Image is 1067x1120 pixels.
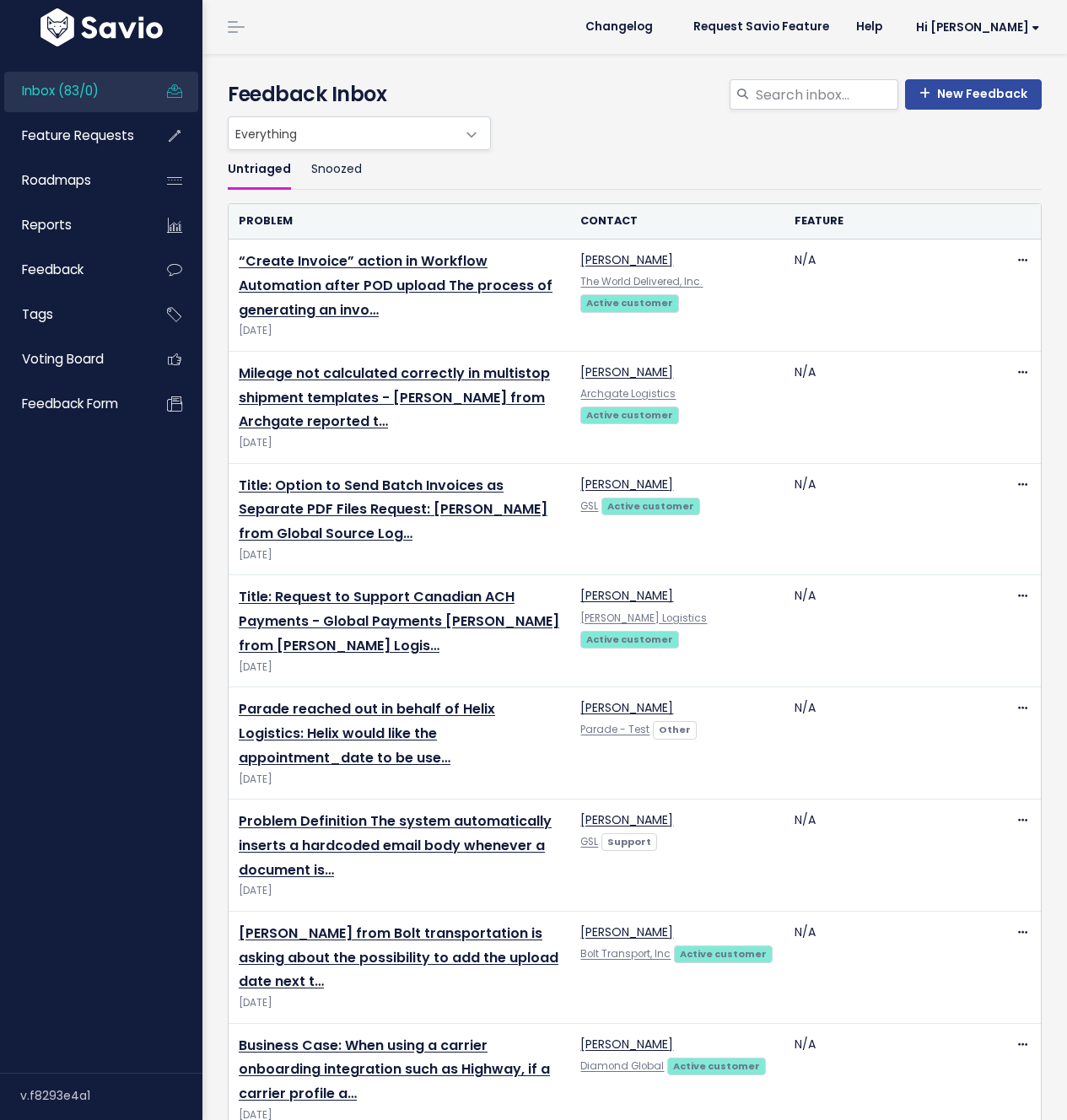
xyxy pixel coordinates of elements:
h4: Feedback Inbox [228,79,1042,110]
input: Search inbox... [754,79,898,110]
img: logo-white.9d6f32f41409.svg [36,8,167,46]
a: [PERSON_NAME] [580,923,673,940]
strong: Active customer [586,408,673,422]
a: Feature Requests [4,116,140,155]
a: Support [601,832,656,849]
a: Diamond Global [580,1059,664,1073]
a: [PERSON_NAME] [580,587,673,604]
a: GSL [580,835,598,848]
strong: Active customer [680,947,767,961]
a: Parade - Test [580,723,649,736]
a: [PERSON_NAME] from Bolt transportation is asking about the possibility to add the upload date nex... [239,923,558,992]
span: Voting Board [22,350,104,368]
span: [DATE] [239,771,560,789]
a: [PERSON_NAME] [580,699,673,716]
a: Roadmaps [4,161,140,200]
strong: Active customer [586,633,673,646]
a: [PERSON_NAME] [580,1036,673,1053]
a: Problem Definition The system automatically inserts a hardcoded email body whenever a document is… [239,811,552,880]
a: Voting Board [4,340,140,379]
a: Active customer [674,945,772,961]
span: Inbox (83/0) [22,82,99,100]
td: N/A [784,800,998,912]
a: [PERSON_NAME] [580,363,673,380]
td: N/A [784,463,998,575]
strong: Support [607,835,651,848]
a: Reports [4,206,140,245]
a: [PERSON_NAME] [580,476,673,493]
span: [DATE] [239,659,560,676]
a: Feedback [4,250,140,289]
a: Active customer [601,497,699,514]
a: Inbox (83/0) [4,72,140,110]
a: “Create Invoice” action in Workflow Automation after POD upload The process of generating an invo… [239,251,552,320]
span: Feedback form [22,395,118,412]
a: Help [843,14,896,40]
a: Bolt Transport, Inc [580,947,671,961]
a: Active customer [667,1057,765,1074]
a: Hi [PERSON_NAME] [896,14,1054,40]
span: Tags [22,305,53,323]
a: Parade reached out in behalf of Helix Logistics: Helix would like the appointment_date to be use… [239,699,495,767]
strong: Other [659,723,691,736]
span: [DATE] [239,994,560,1012]
a: [PERSON_NAME] Logistics [580,611,707,625]
td: N/A [784,351,998,463]
a: [PERSON_NAME] [580,811,673,828]
th: Problem [229,204,570,239]
a: Feedback form [4,385,140,423]
a: Request Savio Feature [680,14,843,40]
span: [DATE] [239,322,560,340]
a: Active customer [580,630,678,647]
strong: Active customer [586,296,673,310]
th: Contact [570,204,784,239]
a: Mileage not calculated correctly in multistop shipment templates - [PERSON_NAME] from Archgate re... [239,363,550,432]
td: N/A [784,911,998,1023]
span: [DATE] [239,882,560,900]
a: Untriaged [228,150,291,190]
span: Changelog [585,21,653,33]
span: Everything [228,116,491,150]
td: N/A [784,240,998,352]
span: Everything [229,117,456,149]
a: GSL [580,499,598,513]
div: v.f8293e4a1 [20,1074,202,1117]
span: Hi [PERSON_NAME] [916,21,1040,34]
span: Feature Requests [22,127,134,144]
th: Feature [784,204,998,239]
a: Other [653,720,696,737]
strong: Active customer [673,1059,760,1073]
span: [DATE] [239,547,560,564]
ul: Filter feature requests [228,150,1042,190]
td: N/A [784,687,998,800]
a: Snoozed [311,150,362,190]
a: Active customer [580,406,678,423]
a: Title: Option to Send Batch Invoices as Separate PDF Files Request: [PERSON_NAME] from Global Sou... [239,476,547,544]
span: [DATE] [239,434,560,452]
a: The World Delivered, Inc. [580,275,703,288]
a: Active customer [580,293,678,310]
a: Title: Request to Support Canadian ACH Payments - Global Payments [PERSON_NAME] from [PERSON_NAME... [239,587,559,655]
a: New Feedback [905,79,1042,110]
strong: Active customer [607,499,694,513]
a: Tags [4,295,140,334]
a: Business Case: When using a carrier onboarding integration such as Highway, if a carrier profile a… [239,1036,550,1104]
a: Archgate Logistics [580,387,676,401]
span: Feedback [22,261,84,278]
a: [PERSON_NAME] [580,251,673,268]
span: Roadmaps [22,171,91,189]
span: Reports [22,216,72,234]
td: N/A [784,575,998,687]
